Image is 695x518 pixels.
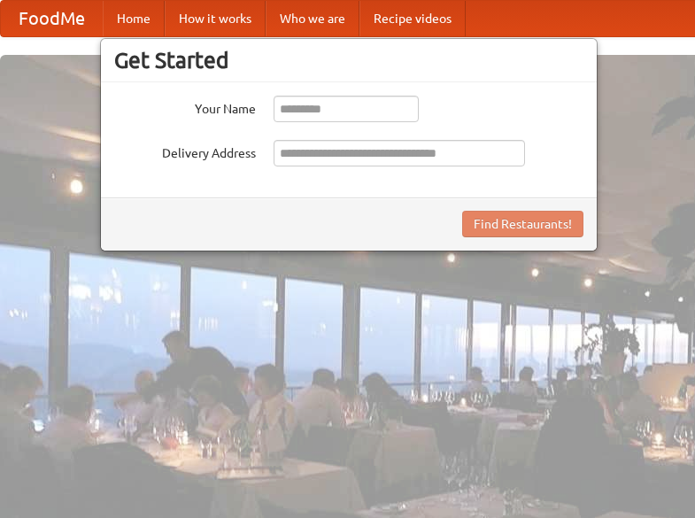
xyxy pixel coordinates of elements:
[114,47,583,73] h3: Get Started
[266,1,359,36] a: Who we are
[165,1,266,36] a: How it works
[462,211,583,237] button: Find Restaurants!
[114,96,256,118] label: Your Name
[1,1,103,36] a: FoodMe
[103,1,165,36] a: Home
[359,1,466,36] a: Recipe videos
[114,140,256,162] label: Delivery Address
